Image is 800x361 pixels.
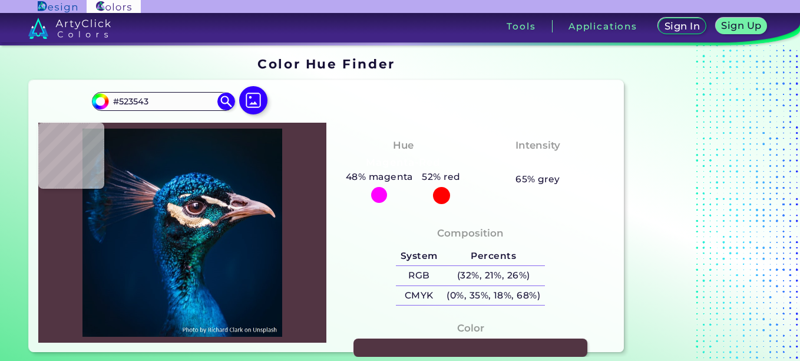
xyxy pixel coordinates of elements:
h5: Percents [442,247,545,266]
h5: 65% grey [515,172,560,187]
a: Sign Up [718,19,765,34]
h3: Applications [568,22,637,31]
h5: (32%, 21%, 26%) [442,266,545,285]
h5: Sign In [666,22,699,31]
h1: Color Hue Finder [257,55,395,73]
img: ArtyClick Design logo [38,1,77,12]
h5: CMYK [396,286,442,306]
img: logo_artyclick_colors_white.svg [28,18,111,39]
iframe: Advertisement [629,52,776,357]
h5: 52% red [418,169,465,185]
h4: Intensity [515,137,560,154]
h5: System [396,247,442,266]
h4: Composition [437,225,504,242]
input: type color.. [108,93,218,109]
h3: Magenta-Red [361,156,445,170]
h3: Pastel [516,156,560,170]
h4: Hue [393,137,414,154]
h4: Color [457,320,484,337]
a: Sign In [660,19,704,34]
img: img_pavlin.jpg [44,129,320,337]
h5: Sign Up [723,21,760,30]
img: icon picture [239,86,267,114]
h3: Tools [507,22,535,31]
img: icon search [217,93,235,110]
h5: RGB [396,266,442,285]
h5: 48% magenta [341,169,418,185]
h5: (0%, 35%, 18%, 68%) [442,286,545,306]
